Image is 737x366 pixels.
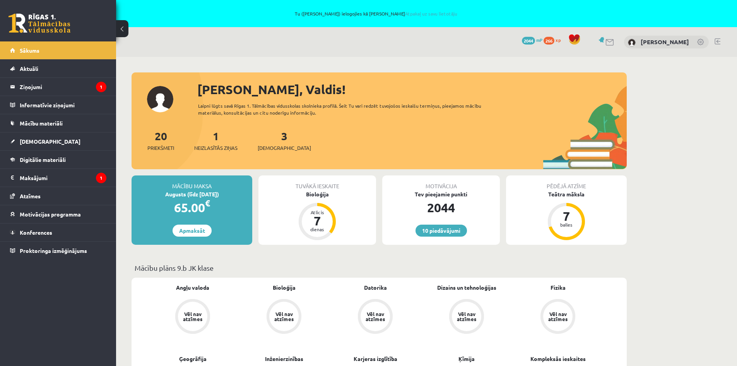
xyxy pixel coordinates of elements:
a: Informatīvie ziņojumi [10,96,106,114]
a: Aktuāli [10,60,106,77]
div: Augusts (līdz [DATE]) [132,190,252,198]
a: Ģeogrāfija [179,355,207,363]
a: Teātra māksla 7 balles [506,190,627,241]
div: Pēdējā atzīme [506,175,627,190]
a: Digitālie materiāli [10,151,106,168]
span: Motivācijas programma [20,211,81,218]
span: mP [536,37,542,43]
a: Ziņojumi1 [10,78,106,96]
span: Sākums [20,47,39,54]
a: Mācību materiāli [10,114,106,132]
div: balles [555,222,578,227]
a: Apmaksāt [173,225,212,237]
a: Dizains un tehnoloģijas [437,284,496,292]
p: Mācību plāns 9.b JK klase [135,263,624,273]
a: Vēl nav atzīmes [330,299,421,335]
a: 2044 mP [522,37,542,43]
div: Vēl nav atzīmes [547,311,569,321]
span: Priekšmeti [147,144,174,152]
div: 2044 [382,198,500,217]
div: Tev pieejamie punkti [382,190,500,198]
a: Bioloģija Atlicis 7 dienas [258,190,376,241]
a: [DEMOGRAPHIC_DATA] [10,132,106,150]
a: Maksājumi1 [10,169,106,187]
a: 1Neizlasītās ziņas [194,129,238,152]
img: Valdis Valainis [628,39,636,46]
a: Inženierzinības [265,355,303,363]
a: Karjeras izglītība [354,355,397,363]
legend: Ziņojumi [20,78,106,96]
a: Vēl nav atzīmes [238,299,330,335]
div: Teātra māksla [506,190,627,198]
i: 1 [96,82,106,92]
span: Proktoringa izmēģinājums [20,247,87,254]
span: Konferences [20,229,52,236]
span: 266 [544,37,554,45]
a: Atzīmes [10,187,106,205]
legend: Informatīvie ziņojumi [20,96,106,114]
a: Datorika [364,284,387,292]
a: 266 xp [544,37,564,43]
span: Neizlasītās ziņas [194,144,238,152]
a: Bioloģija [273,284,296,292]
a: Proktoringa izmēģinājums [10,242,106,259]
span: xp [556,37,561,43]
a: Ķīmija [458,355,475,363]
div: Vēl nav atzīmes [456,311,477,321]
span: Tu ([PERSON_NAME]) ielogojies kā [PERSON_NAME] [89,11,663,16]
div: Atlicis [306,210,329,215]
a: Kompleksās ieskaites [530,355,586,363]
span: 2044 [522,37,535,45]
a: Motivācijas programma [10,205,106,223]
a: Rīgas 1. Tālmācības vidusskola [9,14,70,33]
legend: Maksājumi [20,169,106,187]
a: Fizika [551,284,566,292]
div: Vēl nav atzīmes [364,311,386,321]
div: 7 [306,215,329,227]
div: Tuvākā ieskaite [258,175,376,190]
span: [DEMOGRAPHIC_DATA] [258,144,311,152]
div: 65.00 [132,198,252,217]
div: dienas [306,227,329,232]
a: 20Priekšmeti [147,129,174,152]
div: Motivācija [382,175,500,190]
div: Bioloģija [258,190,376,198]
span: Aktuāli [20,65,38,72]
div: [PERSON_NAME], Valdis! [197,80,627,99]
a: [PERSON_NAME] [641,38,689,46]
div: Vēl nav atzīmes [273,311,295,321]
a: Angļu valoda [176,284,209,292]
span: € [205,198,210,209]
span: Mācību materiāli [20,120,63,127]
a: Konferences [10,223,106,241]
div: 7 [555,210,578,222]
span: Atzīmes [20,192,41,199]
a: 10 piedāvājumi [416,225,467,237]
a: Vēl nav atzīmes [421,299,512,335]
a: Vēl nav atzīmes [147,299,238,335]
div: Mācību maksa [132,175,252,190]
span: Digitālie materiāli [20,156,66,163]
i: 1 [96,173,106,183]
span: [DEMOGRAPHIC_DATA] [20,138,80,145]
div: Vēl nav atzīmes [182,311,203,321]
a: Vēl nav atzīmes [512,299,604,335]
a: 3[DEMOGRAPHIC_DATA] [258,129,311,152]
a: Sākums [10,41,106,59]
div: Laipni lūgts savā Rīgas 1. Tālmācības vidusskolas skolnieka profilā. Šeit Tu vari redzēt tuvojošo... [198,102,495,116]
a: Atpakaļ uz savu lietotāju [405,10,457,17]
